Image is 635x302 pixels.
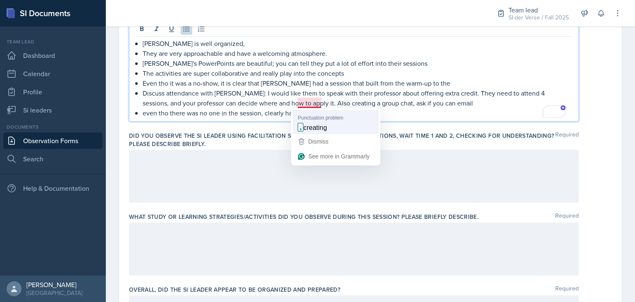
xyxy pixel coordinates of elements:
label: Did you observe the SI Leader using facilitation skills like redirecting questions, wait time 1 a... [129,132,555,148]
p: Discuss attendance with [PERSON_NAME]: I would like them to speak with their professor about offe... [143,88,572,108]
label: What study or learning strategies/activities did you observe during this session? Please briefly ... [129,213,478,221]
p: [PERSON_NAME]'s PowerPoints are beautiful; you can tell they put a lot of effort into their sessions [143,58,572,68]
div: [PERSON_NAME] [26,280,82,289]
div: Documents [3,123,103,131]
span: Required [555,285,579,294]
p: even tho there was no one in the session, clearly has [143,108,572,118]
p: [PERSON_NAME] is well organized, [143,38,572,48]
a: Search [3,151,103,167]
p: Even tho it was a no-show, it is clear that [PERSON_NAME] had a session that built from the warm-... [143,78,572,88]
span: Required [555,213,579,221]
span: Required [555,132,579,148]
a: Calendar [3,65,103,82]
a: Observation Forms [3,132,103,149]
label: Overall, did the SI Leader appear to be organized and prepared? [129,285,340,294]
div: Help & Documentation [3,180,103,197]
div: Team lead [508,5,569,15]
p: The activities are super collaborative and really play into the concepts [143,68,572,78]
a: Si leaders [3,102,103,118]
div: [GEOGRAPHIC_DATA] [26,289,82,297]
a: Dashboard [3,47,103,64]
div: SI-der Verse / Fall 2025 [508,13,569,22]
div: Team lead [3,38,103,46]
p: They are very approachable and have a welcoming atmosphere. [143,48,572,58]
a: Profile [3,84,103,100]
div: To enrich screen reader interactions, please activate Accessibility in Grammarly extension settings [136,38,572,118]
